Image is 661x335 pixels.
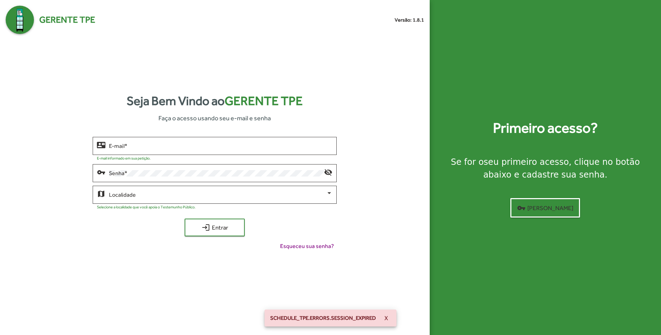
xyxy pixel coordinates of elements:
button: Entrar [185,219,245,236]
strong: Seja Bem Vindo ao [127,92,303,110]
mat-icon: contact_mail [97,140,105,149]
mat-icon: visibility_off [324,168,332,176]
mat-hint: Selecione a localidade que você apoia o Testemunho Público. [97,205,196,209]
small: Versão: 1.8.1 [395,16,424,24]
span: [PERSON_NAME] [517,202,573,214]
span: SCHEDULE_TPE.ERRORS.SESSION_EXPIRED [270,314,376,322]
span: Entrar [191,221,238,234]
mat-hint: E-mail informado em sua petição. [97,156,151,160]
span: Esqueceu sua senha? [280,242,334,250]
strong: Primeiro acesso? [493,117,598,139]
span: Faça o acesso usando seu e-mail e senha [158,113,271,123]
span: X [384,312,388,324]
mat-icon: map [97,189,105,198]
mat-icon: vpn_key [517,204,526,212]
img: Logo Gerente [6,6,34,34]
mat-icon: vpn_key [97,168,105,176]
mat-icon: login [202,223,210,232]
button: X [379,312,394,324]
strong: seu primeiro acesso [484,157,569,167]
div: Se for o , clique no botão abaixo e cadastre sua senha. [438,156,653,181]
button: [PERSON_NAME] [510,198,580,218]
span: Gerente TPE [225,94,303,108]
span: Gerente TPE [39,13,95,27]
